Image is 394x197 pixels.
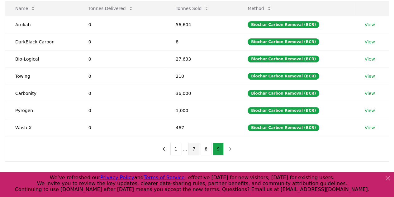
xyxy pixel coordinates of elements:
[248,90,319,97] div: Biochar Carbon Removal (BCR)
[166,16,238,33] td: 56,604
[166,33,238,50] td: 8
[78,119,166,136] td: 0
[248,38,319,45] div: Biochar Carbon Removal (BCR)
[364,90,375,96] a: View
[248,56,319,62] div: Biochar Carbon Removal (BCR)
[5,102,78,119] td: Pyrogen
[364,107,375,114] a: View
[5,33,78,50] td: DarkBlack Carbon
[364,39,375,45] a: View
[78,50,166,67] td: 0
[78,85,166,102] td: 0
[159,143,169,155] button: previous page
[364,22,375,28] a: View
[166,67,238,85] td: 210
[78,33,166,50] td: 0
[364,125,375,131] a: View
[5,85,78,102] td: Carbonity
[171,2,214,15] button: Tonnes Sold
[248,124,319,131] div: Biochar Carbon Removal (BCR)
[201,143,211,155] button: 8
[78,67,166,85] td: 0
[248,73,319,80] div: Biochar Carbon Removal (BCR)
[5,67,78,85] td: Towing
[213,143,224,155] button: 9
[170,143,181,155] button: 1
[5,16,78,33] td: Arukah
[10,2,40,15] button: Name
[5,50,78,67] td: Bio-Logical
[78,102,166,119] td: 0
[166,119,238,136] td: 467
[166,102,238,119] td: 1,000
[78,16,166,33] td: 0
[248,107,319,114] div: Biochar Carbon Removal (BCR)
[364,73,375,79] a: View
[166,50,238,67] td: 27,633
[5,119,78,136] td: WasteX
[188,143,199,155] button: 7
[166,85,238,102] td: 36,000
[364,56,375,62] a: View
[243,2,277,15] button: Method
[183,145,187,153] li: ...
[83,2,138,15] button: Tonnes Delivered
[248,21,319,28] div: Biochar Carbon Removal (BCR)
